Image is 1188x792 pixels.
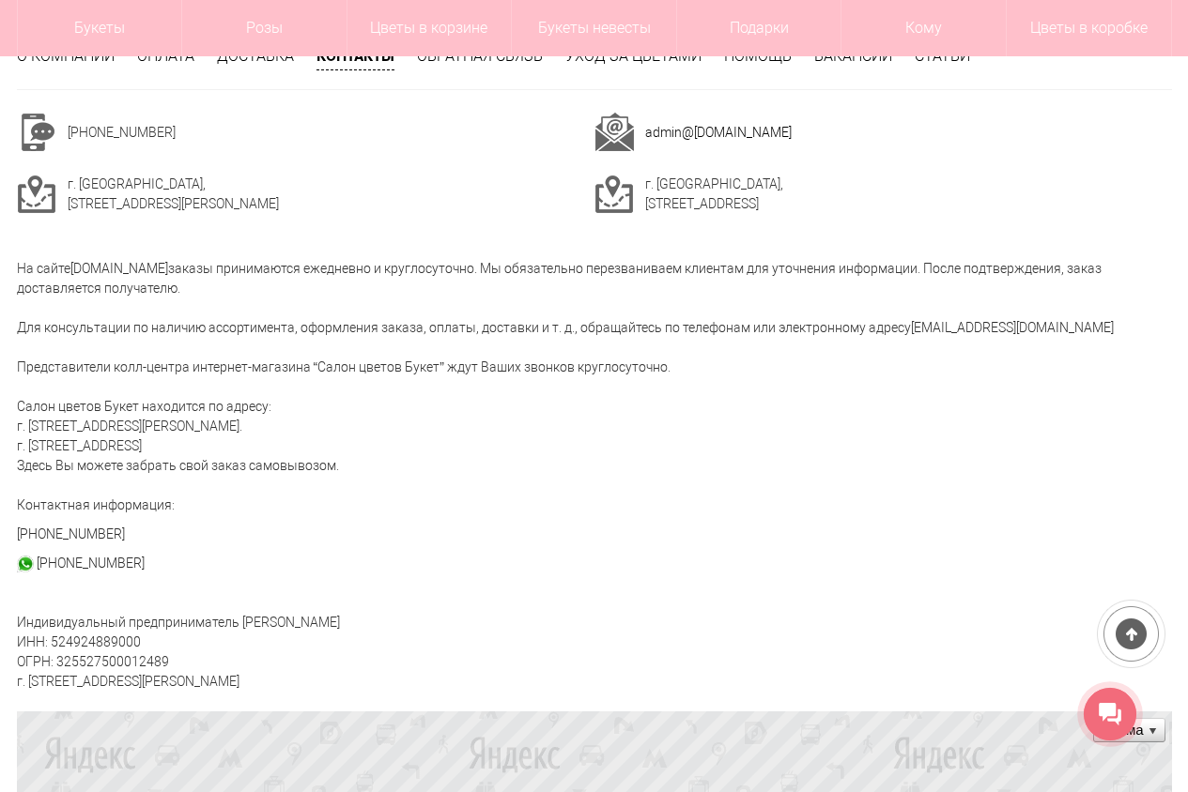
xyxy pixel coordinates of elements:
[594,113,634,152] img: cont2.png
[37,556,145,571] a: [PHONE_NUMBER]
[594,175,634,214] img: cont3.png
[17,175,56,214] img: cont3.png
[68,113,594,152] td: [PHONE_NUMBER]
[682,125,792,140] a: @[DOMAIN_NAME]
[645,175,1172,214] td: г. [GEOGRAPHIC_DATA], [STREET_ADDRESS]
[911,320,1114,335] a: [EMAIL_ADDRESS][DOMAIN_NAME]
[17,495,1172,515] p: Контактная информация:
[645,125,682,140] a: admin
[68,175,594,214] td: г. [GEOGRAPHIC_DATA], [STREET_ADDRESS][PERSON_NAME]
[17,526,125,541] a: [PHONE_NUMBER]
[17,556,34,572] img: watsap_30.png.webp
[316,45,394,70] a: Контакты
[17,113,56,152] img: cont1.png
[70,261,168,276] a: [DOMAIN_NAME]
[1147,725,1158,737] ymaps: Развернуть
